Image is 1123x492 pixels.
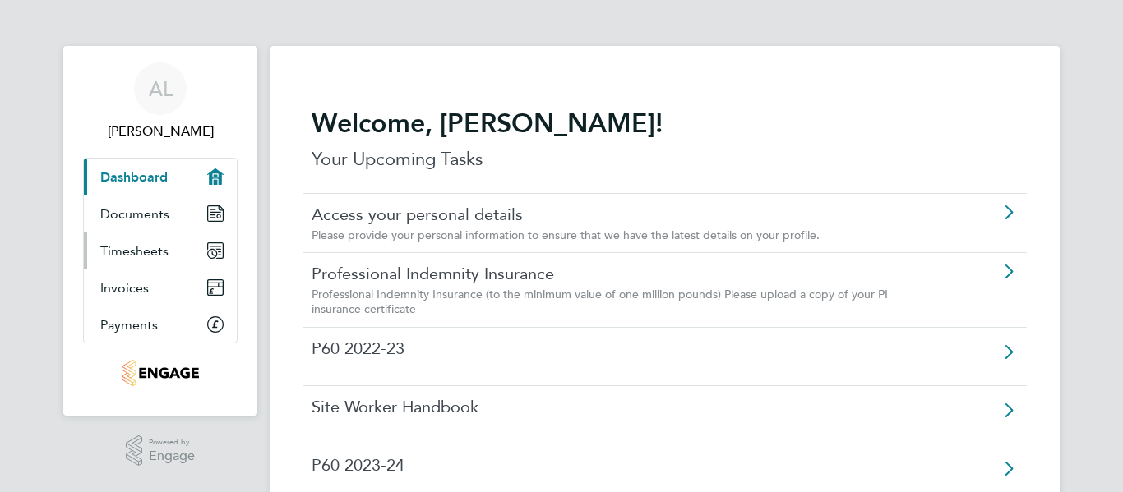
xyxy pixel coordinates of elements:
[100,169,168,185] span: Dashboard
[149,449,195,463] span: Engage
[312,287,888,316] span: Professional Indemnity Insurance (to the minimum value of one million pounds) Please upload a cop...
[312,146,1019,172] p: Your Upcoming Tasks
[84,306,237,343] a: Payments
[84,269,237,306] a: Invoices
[100,206,169,222] span: Documents
[149,435,195,449] span: Powered by
[312,228,820,242] span: Please provide your personal information to ensure that we have the latest details on your profile.
[84,195,237,232] a: Documents
[100,243,169,259] span: Timesheets
[84,159,237,195] a: Dashboard
[312,396,926,417] a: Site Worker Handbook
[83,62,238,141] a: AL[PERSON_NAME]
[84,232,237,269] a: Timesheets
[312,107,1019,140] h2: Welcome, [PERSON_NAME]!
[83,122,238,141] span: Anthony Leongson
[312,338,926,359] a: P60 2022-23
[83,360,238,386] a: Go to home page
[100,280,149,296] span: Invoices
[312,454,926,476] a: P60 2023-24
[122,360,198,386] img: carmichael-logo-retina.png
[312,263,926,284] a: Professional Indemnity Insurance
[126,435,196,467] a: Powered byEngage
[63,46,257,416] nav: Main navigation
[312,204,926,225] a: Access your personal details
[149,78,173,99] span: AL
[100,317,158,333] span: Payments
